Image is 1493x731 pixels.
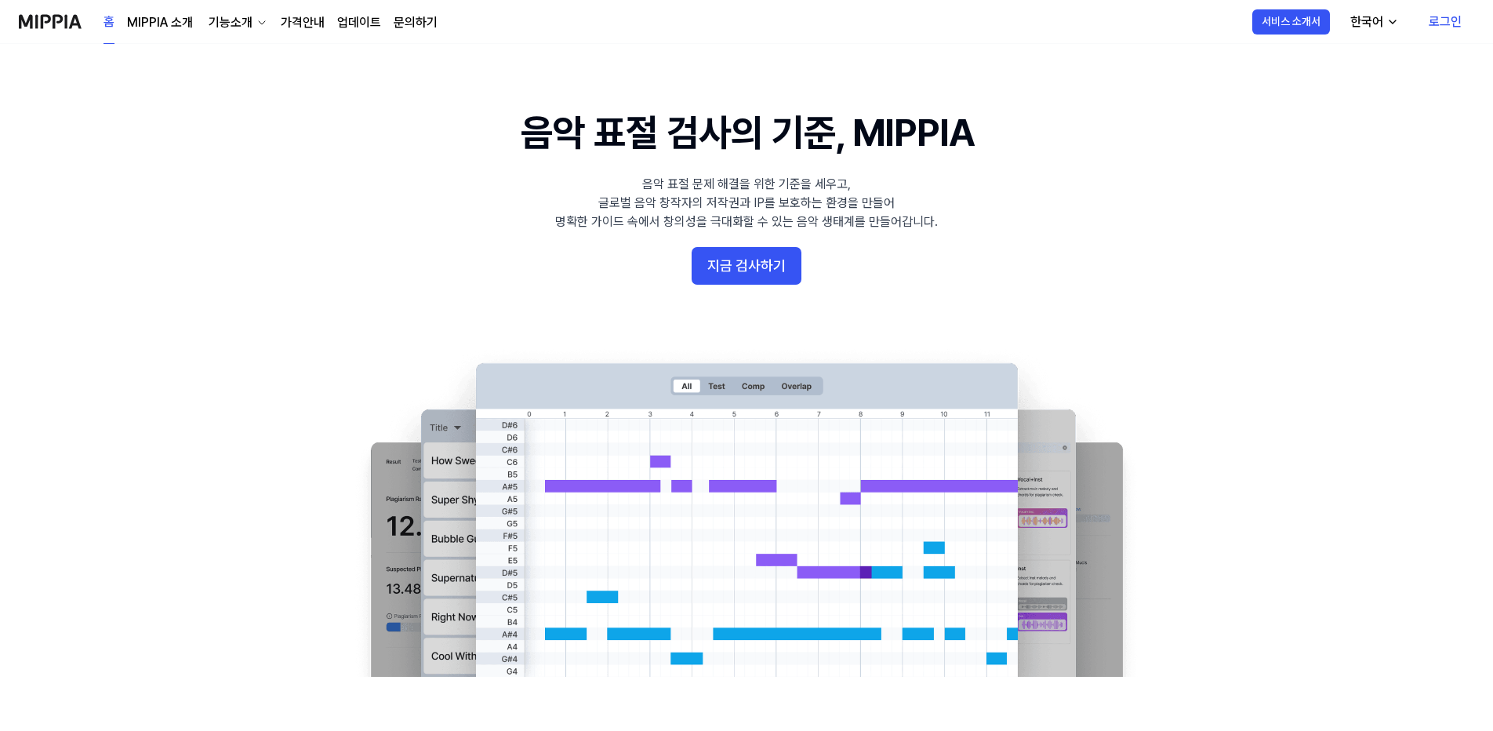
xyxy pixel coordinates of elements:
[555,175,938,231] div: 음악 표절 문제 해결을 위한 기준을 세우고, 글로벌 음악 창작자의 저작권과 IP를 보호하는 환경을 만들어 명확한 가이드 속에서 창의성을 극대화할 수 있는 음악 생태계를 만들어...
[127,13,193,32] a: MIPPIA 소개
[205,13,268,32] button: 기능소개
[1347,13,1386,31] div: 한국어
[339,347,1154,677] img: main Image
[692,247,801,285] button: 지금 검사하기
[337,13,381,32] a: 업데이트
[521,107,973,159] h1: 음악 표절 검사의 기준, MIPPIA
[1252,9,1330,35] button: 서비스 소개서
[104,1,114,44] a: 홈
[1338,6,1408,38] button: 한국어
[281,13,325,32] a: 가격안내
[394,13,438,32] a: 문의하기
[205,13,256,32] div: 기능소개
